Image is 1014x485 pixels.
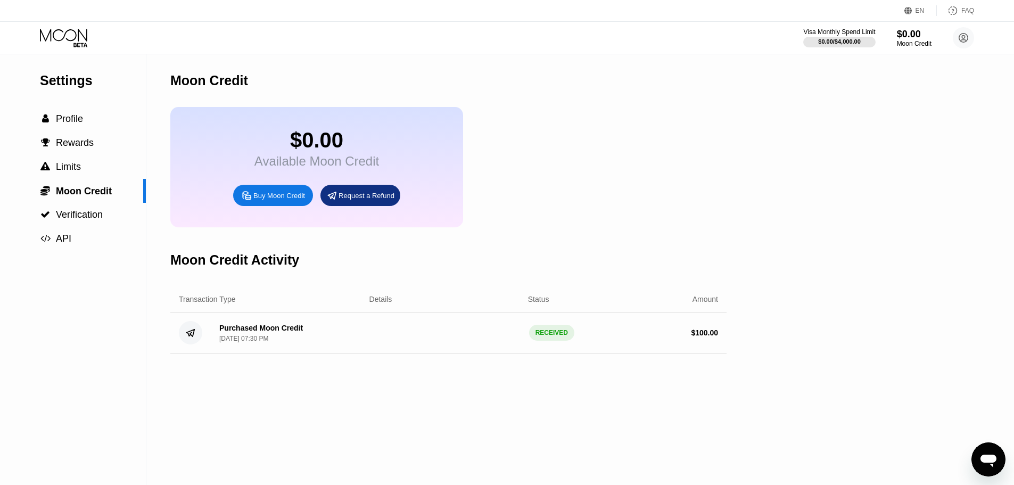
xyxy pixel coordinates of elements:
span:  [40,234,51,243]
span: Profile [56,113,83,124]
div:  [40,210,51,219]
div: $0.00 [897,29,931,40]
span: Rewards [56,137,94,148]
div: RECEIVED [529,325,574,341]
div: Purchased Moon Credit [219,324,303,332]
span:  [40,210,50,219]
div: Buy Moon Credit [253,191,305,200]
div: Details [369,295,392,303]
div: EN [904,5,937,16]
div: $0.00 / $4,000.00 [818,38,861,45]
div: Moon Credit Activity [170,252,299,268]
div: Available Moon Credit [254,154,379,169]
div: Visa Monthly Spend Limit [803,28,875,36]
span:  [41,138,50,147]
span:  [40,162,50,171]
div: FAQ [961,7,974,14]
span: Moon Credit [56,186,112,196]
span: API [56,233,71,244]
div: Visa Monthly Spend Limit$0.00/$4,000.00 [803,28,875,47]
div: Moon Credit [170,73,248,88]
div: Status [528,295,549,303]
div:  [40,185,51,196]
span:  [42,114,49,124]
div: $0.00 [254,128,379,152]
div:  [40,162,51,171]
div: Transaction Type [179,295,236,303]
span: Limits [56,161,81,172]
div:  [40,138,51,147]
div: Buy Moon Credit [233,185,313,206]
div: Amount [693,295,718,303]
div: Request a Refund [339,191,394,200]
div: Settings [40,73,146,88]
span:  [40,185,50,196]
span: Verification [56,209,103,220]
iframe: Button to launch messaging window [971,442,1005,476]
div: EN [916,7,925,14]
div:  [40,114,51,124]
div: Moon Credit [897,40,931,47]
div: FAQ [937,5,974,16]
div: $ 100.00 [691,328,718,337]
div: [DATE] 07:30 PM [219,335,268,342]
div: Request a Refund [320,185,400,206]
div: $0.00Moon Credit [897,29,931,47]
